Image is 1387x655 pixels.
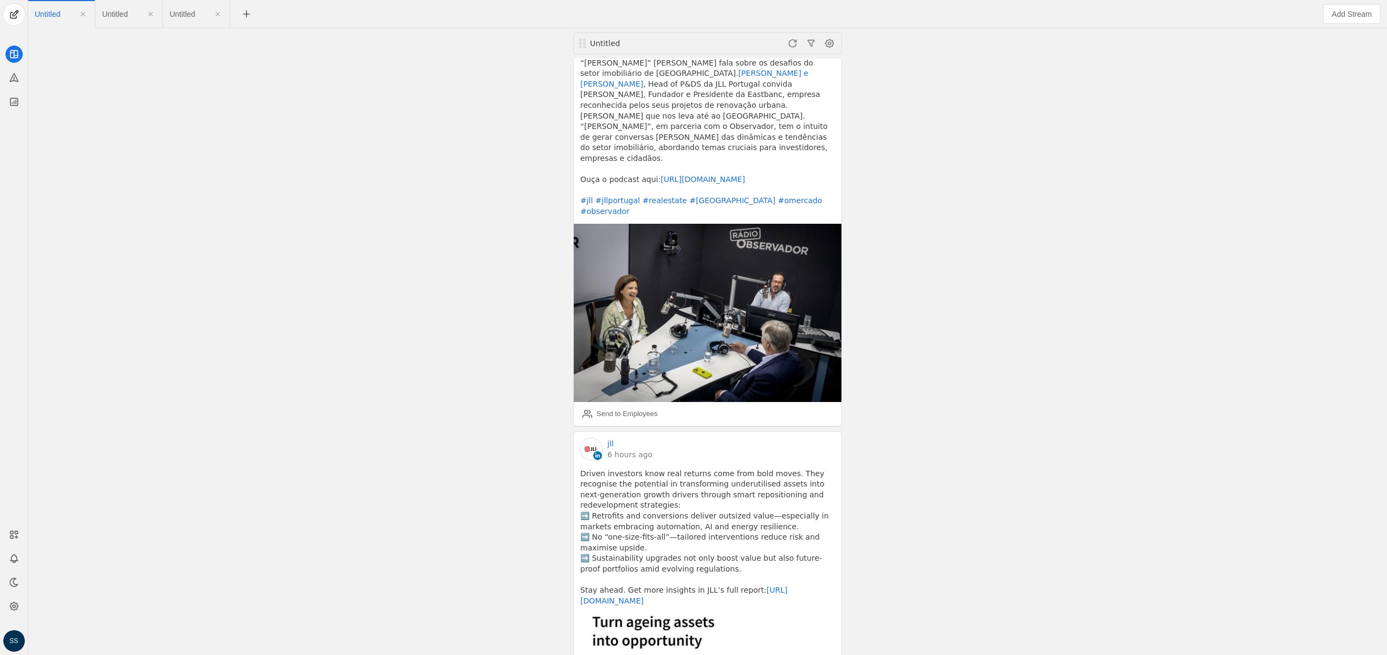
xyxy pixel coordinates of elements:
[597,408,658,419] div: Send to Employees
[102,10,127,18] span: Click to edit name
[141,4,160,24] app-icon-button: Close Tab
[35,10,60,18] span: Click to edit name
[73,4,93,24] app-icon-button: Close Tab
[580,586,788,605] a: [URL][DOMAIN_NAME]
[208,4,228,24] app-icon-button: Close Tab
[580,207,630,216] a: #observador
[778,196,822,205] a: #omercado
[170,10,195,18] span: Click to edit name
[580,196,593,205] a: #jll
[574,224,841,402] img: undefined
[580,469,835,607] pre: Driven investors know real returns come from bold moves. They recognise the potential in transfor...
[595,196,640,205] a: #jllportugal
[3,630,25,652] button: SS
[580,438,602,460] img: cache
[1323,4,1380,24] button: Add Stream
[1332,9,1372,20] span: Add Stream
[578,405,662,423] button: Send to Employees
[607,438,614,449] a: jll
[689,196,775,205] a: #[GEOGRAPHIC_DATA]
[660,175,745,184] a: [URL][DOMAIN_NAME]
[580,58,835,217] pre: “[PERSON_NAME]” [PERSON_NAME] fala sobre os desafios do setor imobiliário de [GEOGRAPHIC_DATA]. ,...
[607,449,652,460] a: 6 hours ago
[237,9,256,18] app-icon-button: New Tab
[590,38,719,49] div: Untitled
[643,196,687,205] a: #realestate
[580,69,811,88] a: [PERSON_NAME] e [PERSON_NAME]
